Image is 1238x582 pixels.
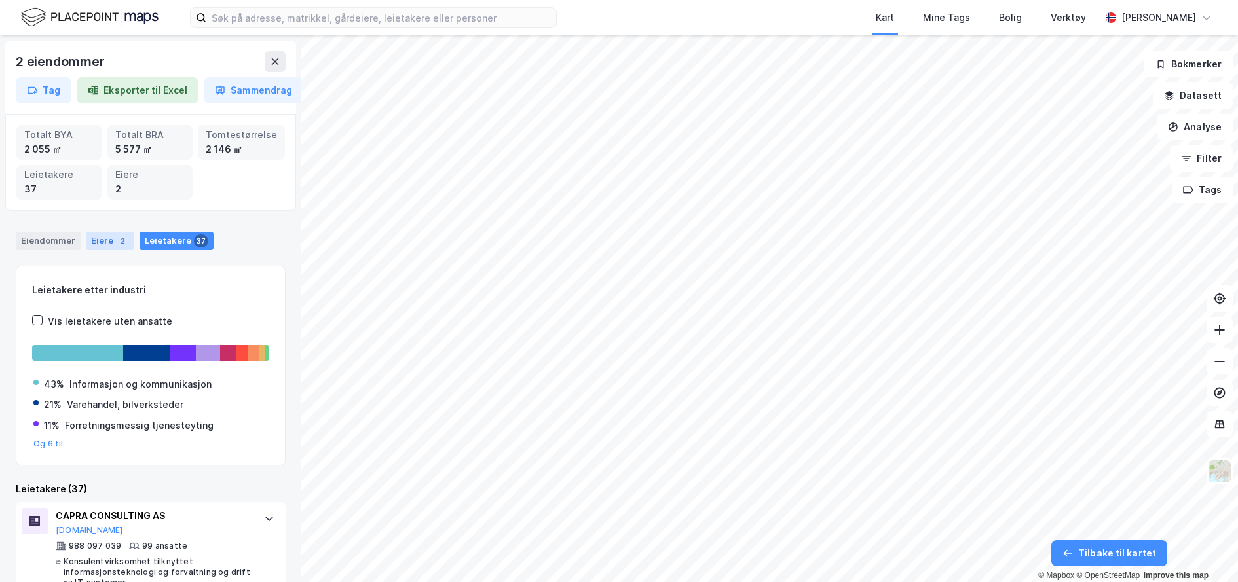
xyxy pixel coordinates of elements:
div: Mine Tags [923,10,970,26]
div: [PERSON_NAME] [1121,10,1196,26]
button: Eksporter til Excel [77,77,198,103]
div: 99 ansatte [142,541,187,551]
button: Og 6 til [33,439,64,449]
div: Totalt BRA [115,128,185,142]
button: Sammendrag [204,77,303,103]
div: 43% [44,376,64,392]
div: 21% [44,397,62,412]
button: Filter [1170,145,1233,172]
button: Datasett [1153,82,1233,109]
div: 2 eiendommer [16,51,107,72]
div: Tomtestørrelse [206,128,277,142]
div: Forretningsmessig tjenesteyting [65,418,214,433]
div: Kontrollprogram for chat [1172,519,1238,582]
div: Eiere [115,168,185,182]
iframe: Chat Widget [1172,519,1238,582]
div: 2 055 ㎡ [24,142,94,156]
div: 11% [44,418,60,433]
button: Tags [1172,177,1233,203]
div: 37 [24,182,94,196]
button: [DOMAIN_NAME] [56,525,123,536]
div: 2 [115,182,185,196]
button: Analyse [1157,114,1233,140]
a: OpenStreetMap [1076,571,1140,580]
div: Totalt BYA [24,128,94,142]
img: logo.f888ab2527a4732fd821a326f86c7f29.svg [21,6,159,29]
div: Varehandel, bilverksteder [67,397,183,412]
div: 5 577 ㎡ [115,142,185,156]
div: Eiere [86,232,134,250]
a: Improve this map [1144,571,1209,580]
img: Z [1207,459,1232,484]
div: CAPRA CONSULTING AS [56,508,251,524]
div: 2 146 ㎡ [206,142,277,156]
div: Bolig [999,10,1022,26]
div: Leietakere (37) [16,481,286,497]
button: Bokmerker [1144,51,1233,77]
div: Leietakere [24,168,94,182]
a: Mapbox [1038,571,1074,580]
div: 2 [116,234,129,247]
div: 988 097 039 [69,541,121,551]
div: Leietakere etter industri [32,282,269,298]
div: Eiendommer [16,232,81,250]
div: Leietakere [140,232,214,250]
button: Tilbake til kartet [1051,540,1167,566]
div: 37 [194,234,208,247]
div: Informasjon og kommunikasjon [69,376,212,392]
input: Søk på adresse, matrikkel, gårdeiere, leietakere eller personer [206,8,556,27]
div: Vis leietakere uten ansatte [48,314,172,329]
div: Verktøy [1051,10,1086,26]
div: Kart [876,10,894,26]
button: Tag [16,77,71,103]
